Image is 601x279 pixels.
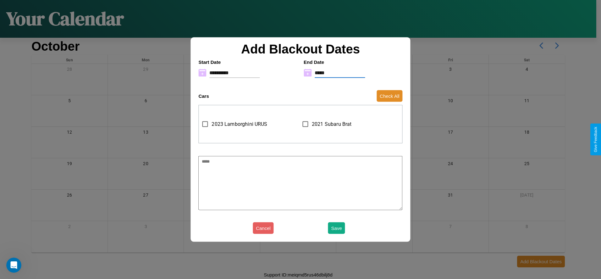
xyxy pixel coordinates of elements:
span: 2021 Subaru Brat [312,120,351,128]
button: Check All [377,90,403,102]
h2: Add Blackout Dates [195,42,405,56]
div: Give Feedback [593,127,598,152]
iframe: Intercom live chat [6,258,21,273]
span: 2023 Lamborghini URUS [212,120,267,128]
button: Cancel [253,222,274,234]
button: Save [328,222,345,234]
h4: Cars [198,93,209,99]
h4: End Date [304,59,403,64]
h4: Start Date [198,59,297,64]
